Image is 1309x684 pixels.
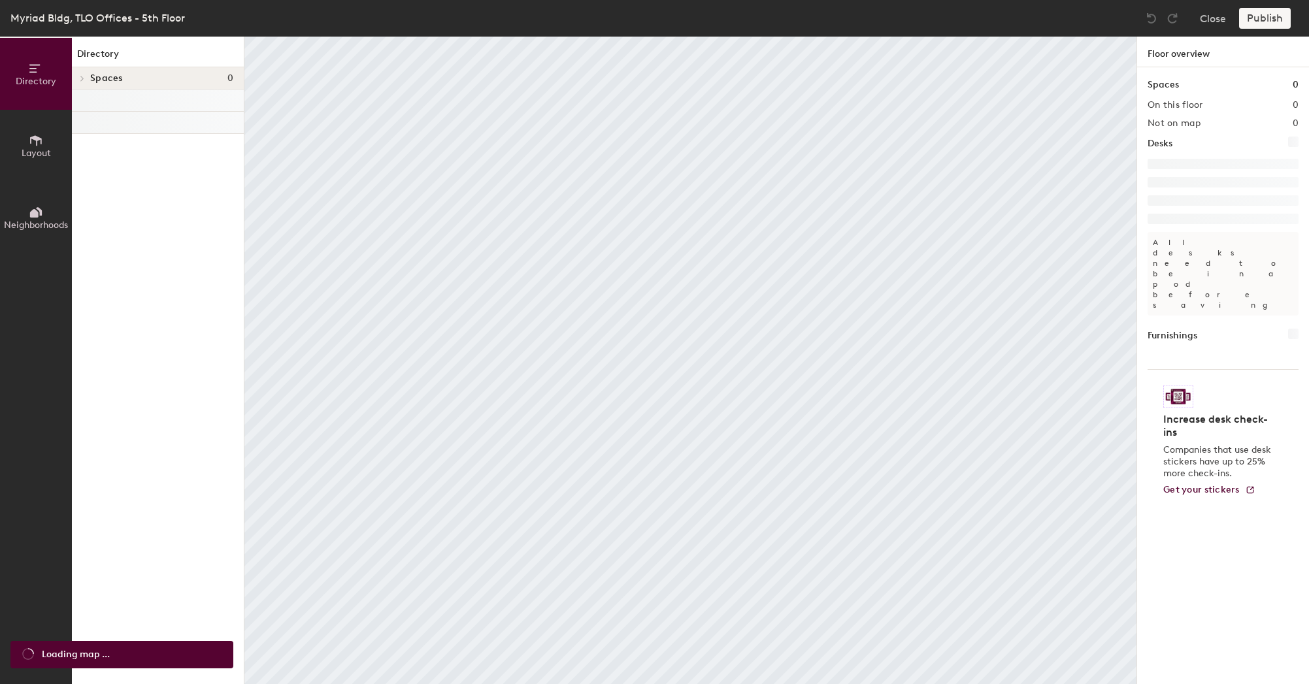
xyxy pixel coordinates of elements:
span: Spaces [90,73,123,84]
p: Companies that use desk stickers have up to 25% more check-ins. [1163,444,1275,480]
h2: 0 [1293,100,1299,110]
p: All desks need to be in a pod before saving [1148,232,1299,316]
h1: Spaces [1148,78,1179,92]
h1: Floor overview [1137,37,1309,67]
div: Myriad Bldg, TLO Offices - 5th Floor [10,10,185,26]
img: Sticker logo [1163,385,1193,408]
span: 0 [227,73,233,84]
span: Directory [16,76,56,87]
h4: Increase desk check-ins [1163,413,1275,439]
a: Get your stickers [1163,485,1255,496]
h1: Directory [72,47,244,67]
h2: 0 [1293,118,1299,129]
h2: Not on map [1148,118,1201,129]
h1: Furnishings [1148,329,1197,343]
h1: 0 [1293,78,1299,92]
canvas: Map [244,37,1137,684]
img: Redo [1166,12,1179,25]
button: Close [1200,8,1226,29]
span: Layout [22,148,51,159]
span: Get your stickers [1163,484,1240,495]
span: Loading map ... [42,647,110,662]
img: Undo [1145,12,1158,25]
h2: On this floor [1148,100,1203,110]
h1: Desks [1148,137,1172,151]
span: Neighborhoods [4,220,68,231]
